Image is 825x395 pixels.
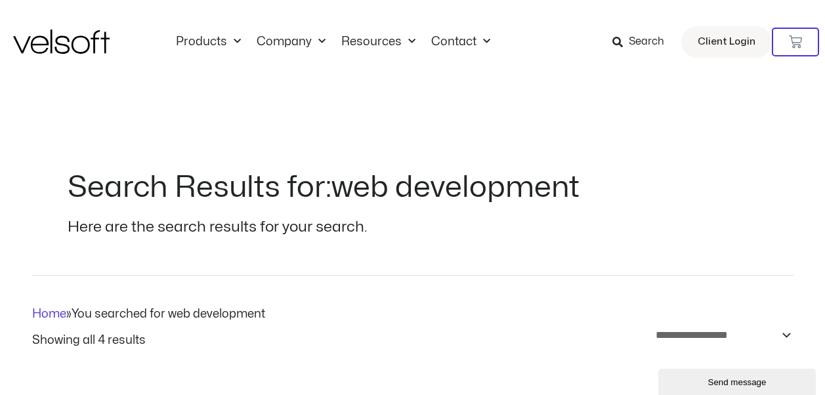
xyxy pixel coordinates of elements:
span: web development [331,173,580,202]
select: Shop order [647,323,793,347]
a: ResourcesMenu Toggle [333,35,423,49]
p: Showing all 4 results [32,335,146,346]
a: ProductsMenu Toggle [168,35,249,49]
img: Velsoft Training Materials [13,30,110,54]
a: ContactMenu Toggle [423,35,498,49]
a: Search [612,31,673,53]
a: Client Login [681,26,772,58]
iframe: chat widget [658,366,818,395]
p: Here are the search results for your search. [68,215,758,240]
span: » [32,308,265,320]
nav: Menu [168,35,498,49]
h1: Search Results for: [68,167,758,209]
a: CompanyMenu Toggle [249,35,333,49]
a: Home [32,308,66,320]
span: Search [629,33,664,51]
span: Client Login [698,33,755,51]
span: You searched for web development [72,308,265,320]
